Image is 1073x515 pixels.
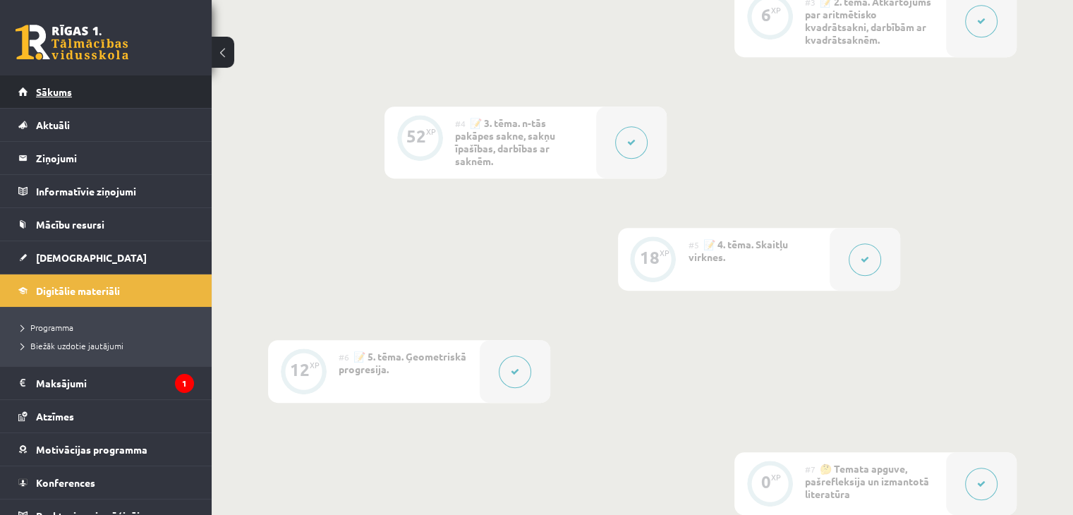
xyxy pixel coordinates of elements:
[36,284,120,297] span: Digitālie materiāli
[339,350,466,375] span: 📝 5. tēma. Ģeometriskā progresija.
[18,75,194,108] a: Sākums
[36,251,147,264] span: [DEMOGRAPHIC_DATA]
[689,239,699,250] span: #5
[175,374,194,393] i: 1
[36,85,72,98] span: Sākums
[339,351,349,363] span: #6
[455,116,555,167] span: 📝 3. tēma. n-tās pakāpes sakne, sakņu īpašības, darbības ar saknēm.
[21,339,198,352] a: Biežāk uzdotie jautājumi
[426,128,436,135] div: XP
[290,363,310,376] div: 12
[660,249,669,257] div: XP
[18,400,194,432] a: Atzīmes
[21,321,198,334] a: Programma
[771,473,781,481] div: XP
[36,410,74,423] span: Atzīmes
[36,367,194,399] legend: Maksājumi
[640,251,660,264] div: 18
[18,175,194,207] a: Informatīvie ziņojumi
[21,322,73,333] span: Programma
[771,6,781,14] div: XP
[18,466,194,499] a: Konferences
[36,443,147,456] span: Motivācijas programma
[18,241,194,274] a: [DEMOGRAPHIC_DATA]
[21,340,123,351] span: Biežāk uzdotie jautājumi
[18,208,194,241] a: Mācību resursi
[805,464,816,475] span: #7
[36,476,95,489] span: Konferences
[36,119,70,131] span: Aktuāli
[18,433,194,466] a: Motivācijas programma
[689,238,788,263] span: 📝 4. tēma. Skaitļu virknes.
[36,142,194,174] legend: Ziņojumi
[455,118,466,129] span: #4
[18,109,194,141] a: Aktuāli
[406,130,426,143] div: 52
[310,361,320,369] div: XP
[805,462,929,500] span: 🤔 Temata apguve, pašrefleksija un izmantotā literatūra
[18,142,194,174] a: Ziņojumi
[18,367,194,399] a: Maksājumi1
[18,274,194,307] a: Digitālie materiāli
[36,218,104,231] span: Mācību resursi
[36,175,194,207] legend: Informatīvie ziņojumi
[761,475,771,488] div: 0
[16,25,128,60] a: Rīgas 1. Tālmācības vidusskola
[761,8,771,21] div: 6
